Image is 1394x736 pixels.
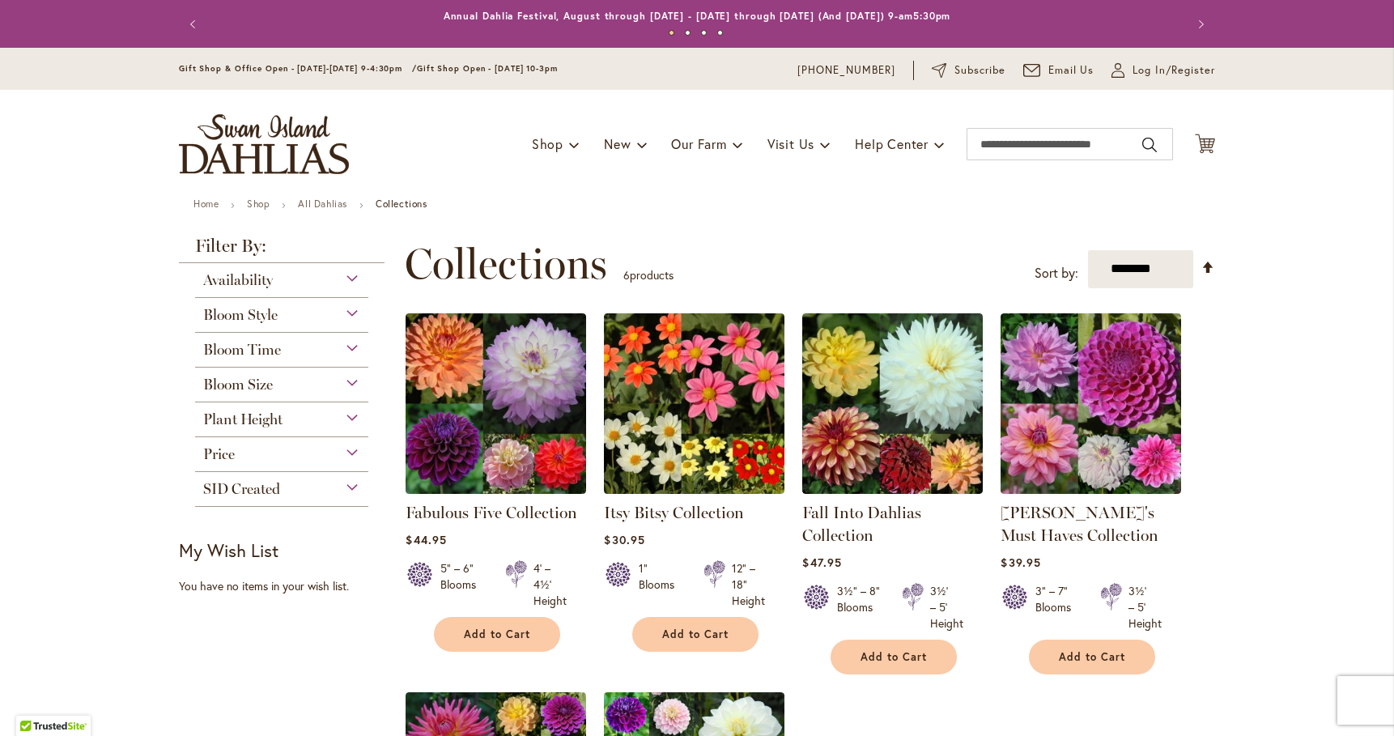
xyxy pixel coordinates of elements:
strong: Filter By: [179,237,385,263]
a: Fabulous Five Collection [406,482,586,497]
div: 4' – 4½' Height [533,560,567,609]
span: Bloom Size [203,376,273,394]
span: New [604,135,631,152]
div: 12" – 18" Height [732,560,765,609]
span: Availability [203,271,273,289]
span: $47.95 [802,555,841,570]
div: 1" Blooms [639,560,684,609]
img: Heather's Must Haves Collection [1001,313,1181,494]
button: Add to Cart [831,640,957,674]
a: All Dahlias [298,198,347,210]
a: store logo [179,114,349,174]
a: Annual Dahlia Festival, August through [DATE] - [DATE] through [DATE] (And [DATE]) 9-am5:30pm [444,10,951,22]
span: Subscribe [954,62,1005,79]
img: Fabulous Five Collection [406,313,586,494]
button: Add to Cart [434,617,560,652]
a: [PHONE_NUMBER] [797,62,895,79]
button: Add to Cart [632,617,759,652]
button: Add to Cart [1029,640,1155,674]
div: 3½' – 5' Height [1128,583,1162,632]
span: Collections [405,240,607,288]
span: Help Center [855,135,929,152]
span: Email Us [1048,62,1094,79]
span: Gift Shop & Office Open - [DATE]-[DATE] 9-4:30pm / [179,63,417,74]
span: Add to Cart [861,650,927,664]
div: You have no items in your wish list. [179,578,395,594]
button: 1 of 4 [669,30,674,36]
span: Gift Shop Open - [DATE] 10-3pm [417,63,558,74]
span: Add to Cart [464,628,530,641]
img: Fall Into Dahlias Collection [802,313,983,494]
span: Plant Height [203,411,283,428]
label: Sort by: [1035,258,1078,288]
button: 4 of 4 [717,30,723,36]
a: Email Us [1023,62,1094,79]
a: Home [193,198,219,210]
span: Add to Cart [662,628,729,641]
span: Price [203,445,235,463]
span: Bloom Style [203,306,278,324]
p: products [623,262,674,288]
button: 3 of 4 [701,30,707,36]
span: Our Farm [671,135,726,152]
button: Next [1183,8,1215,40]
span: 6 [623,267,630,283]
span: $44.95 [406,532,446,547]
a: [PERSON_NAME]'s Must Haves Collection [1001,503,1158,545]
span: Add to Cart [1059,650,1125,664]
strong: Collections [376,198,427,210]
a: Shop [247,198,270,210]
a: Itsy Bitsy Collection [604,482,784,497]
a: Itsy Bitsy Collection [604,503,744,522]
span: SID Created [203,480,280,498]
button: Previous [179,8,211,40]
button: 2 of 4 [685,30,691,36]
a: Fabulous Five Collection [406,503,577,522]
div: 3" – 7" Blooms [1035,583,1081,632]
a: Subscribe [932,62,1005,79]
span: $39.95 [1001,555,1040,570]
span: Visit Us [767,135,814,152]
span: Shop [532,135,563,152]
strong: My Wish List [179,538,278,562]
a: Log In/Register [1111,62,1215,79]
a: Heather's Must Haves Collection [1001,482,1181,497]
a: Fall Into Dahlias Collection [802,503,921,545]
div: 3½" – 8" Blooms [837,583,882,632]
span: $30.95 [604,532,644,547]
div: 5" – 6" Blooms [440,560,486,609]
img: Itsy Bitsy Collection [604,313,784,494]
span: Bloom Time [203,341,281,359]
div: 3½' – 5' Height [930,583,963,632]
span: Log In/Register [1133,62,1215,79]
a: Fall Into Dahlias Collection [802,482,983,497]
